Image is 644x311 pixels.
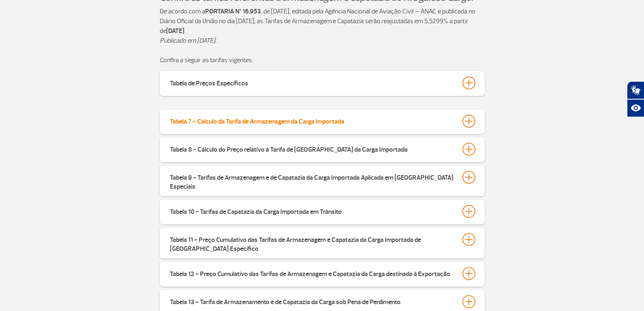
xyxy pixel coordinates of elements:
button: Tabela 8 - Cálculo do Preço relativo à Tarifa de [GEOGRAPHIC_DATA] da Carga Importada [169,142,475,156]
button: Tabela 9 - Tarifas de Armazenagem e de Capatazia da Carga Importada Aplicada em [GEOGRAPHIC_DATA]... [169,170,475,191]
div: Tabela 12 - Preço Cumulativo das Tarifas de Armazenagem e Capatazia da Carga destinada à Exportação [170,267,450,278]
button: Abrir tradutor de língua de sinais. [627,81,644,99]
strong: PORTARIA Nº 16.953 [205,7,261,15]
button: Tabela 10 - Tarifas de Capatazia da Carga Importada em Trânsito [169,204,475,218]
button: Tabela 13 - Tarifa de Armazenamento e de Capatazia da Carga sob Pena de Perdimento [169,295,475,309]
div: Plugin de acessibilidade da Hand Talk. [627,81,644,117]
div: Tabela 9 - Tarifas de Armazenagem e de Capatazia da Carga Importada Aplicada em [GEOGRAPHIC_DATA]... [170,171,454,191]
p: De acordo com a , de [DATE], editada pela Agência Nacional de Aviação Civil – ANAC e publicada no... [160,7,485,36]
button: Tabela de Preços Específicos [169,76,475,90]
div: Tabela 10 - Tarifas de Capatazia da Carga Importada em Trânsito [170,205,342,216]
button: Tabela 7 - Cálculo da Tarifa de Armazenagem da Carga Importada [169,114,475,128]
div: Tabela 8 - Cálculo do Preço relativo à Tarifa de [GEOGRAPHIC_DATA] da Carga Importada [170,143,408,154]
p: Confira a seguir as tarifas vigentes: [160,55,485,65]
div: Tabela 13 - Tarifa de Armazenamento e de Capatazia da Carga sob Pena de Perdimento [170,295,401,307]
button: Abrir recursos assistivos. [627,99,644,117]
strong: [DATE] [166,27,184,35]
button: Tabela 11 - Preço Cumulativo das Tarifas de Armazenagem e Capatazia da Carga Importada de [GEOGRA... [169,233,475,254]
div: Tabela de Preços Específicos [170,76,248,88]
em: Publicado em [DATE]. [160,37,217,45]
div: Tabela 7 - Cálculo da Tarifa de Armazenagem da Carga Importada [170,115,344,126]
button: Tabela 12 - Preço Cumulativo das Tarifas de Armazenagem e Capatazia da Carga destinada à Exportação [169,267,475,281]
div: Tabela 11 - Preço Cumulativo das Tarifas de Armazenagem e Capatazia da Carga Importada de [GEOGRA... [170,233,454,253]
